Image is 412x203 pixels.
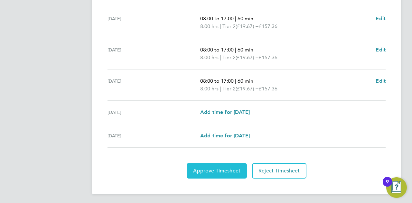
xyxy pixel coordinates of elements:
[236,54,259,60] span: (£19.67) =
[259,86,277,92] span: £157.36
[187,163,247,179] button: Approve Timesheet
[376,47,386,53] span: Edit
[220,86,221,92] span: |
[235,47,236,53] span: |
[108,77,200,93] div: [DATE]
[236,86,259,92] span: (£19.67) =
[259,54,277,60] span: £157.36
[220,54,221,60] span: |
[200,23,219,29] span: 8.00 hrs
[386,182,389,190] div: 9
[252,163,306,179] button: Reject Timesheet
[220,23,221,29] span: |
[376,78,386,84] span: Edit
[200,78,234,84] span: 08:00 to 17:00
[108,108,200,116] div: [DATE]
[235,15,236,22] span: |
[108,46,200,61] div: [DATE]
[238,47,253,53] span: 60 min
[376,77,386,85] a: Edit
[236,23,259,29] span: (£19.67) =
[235,78,236,84] span: |
[108,15,200,30] div: [DATE]
[238,15,253,22] span: 60 min
[386,177,407,198] button: Open Resource Center, 9 new notifications
[200,133,250,139] span: Add time for [DATE]
[200,132,250,140] a: Add time for [DATE]
[200,108,250,116] a: Add time for [DATE]
[222,23,236,30] span: Tier 2
[222,85,236,93] span: Tier 2
[200,47,234,53] span: 08:00 to 17:00
[200,15,234,22] span: 08:00 to 17:00
[200,109,250,115] span: Add time for [DATE]
[258,168,300,174] span: Reject Timesheet
[108,132,200,140] div: [DATE]
[376,46,386,54] a: Edit
[222,54,236,61] span: Tier 2
[193,168,240,174] span: Approve Timesheet
[376,15,386,22] span: Edit
[376,15,386,23] a: Edit
[200,54,219,60] span: 8.00 hrs
[259,23,277,29] span: £157.36
[238,78,253,84] span: 60 min
[200,86,219,92] span: 8.00 hrs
